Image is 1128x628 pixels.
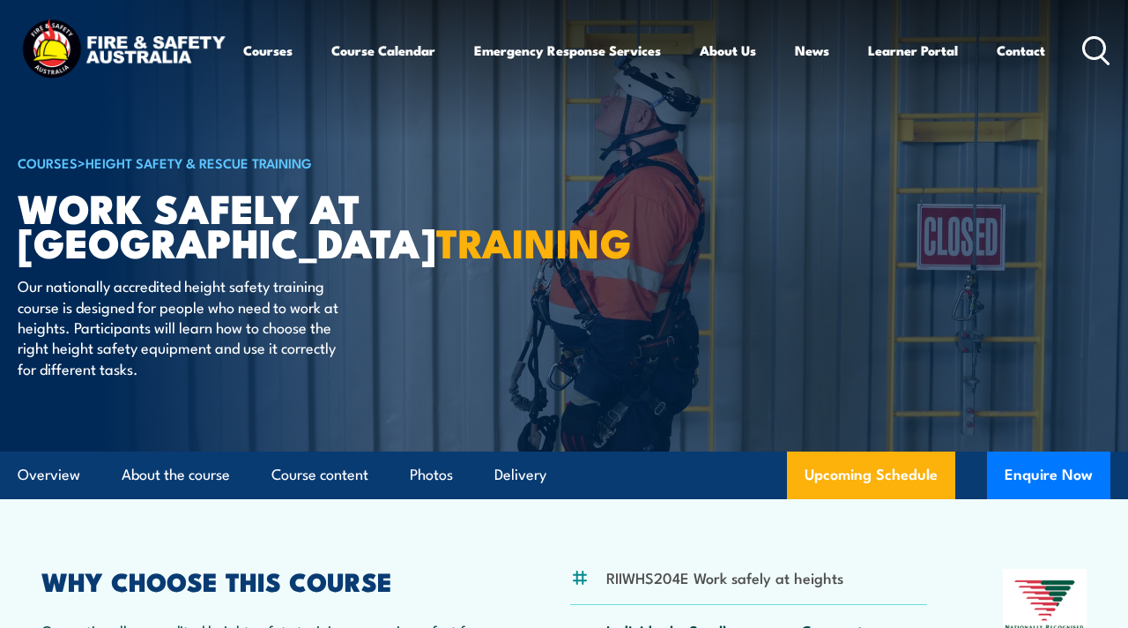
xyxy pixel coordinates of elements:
[122,452,230,498] a: About the course
[18,452,80,498] a: Overview
[41,569,494,592] h2: WHY CHOOSE THIS COURSE
[787,452,955,499] a: Upcoming Schedule
[18,153,78,172] a: COURSES
[987,452,1110,499] button: Enquire Now
[606,567,843,587] li: RIIWHS204E Work safely at heights
[18,152,453,173] h6: >
[997,29,1045,71] a: Contact
[494,452,546,498] a: Delivery
[868,29,958,71] a: Learner Portal
[271,452,368,498] a: Course content
[700,29,756,71] a: About Us
[436,211,632,272] strong: TRAINING
[331,29,435,71] a: Course Calendar
[795,29,829,71] a: News
[474,29,661,71] a: Emergency Response Services
[18,190,453,258] h1: Work Safely at [GEOGRAPHIC_DATA]
[18,275,339,378] p: Our nationally accredited height safety training course is designed for people who need to work a...
[243,29,293,71] a: Courses
[410,452,453,498] a: Photos
[85,153,312,172] a: Height Safety & Rescue Training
